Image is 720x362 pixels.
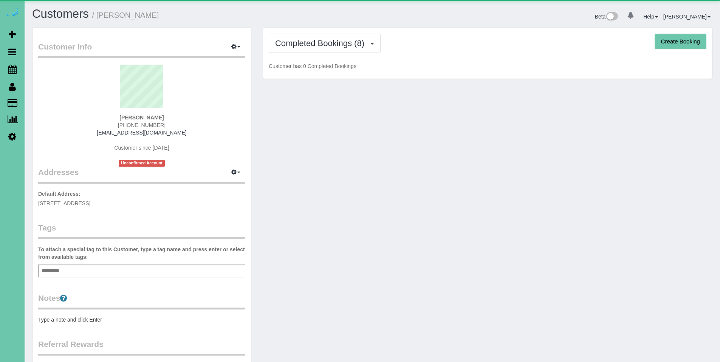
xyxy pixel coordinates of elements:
span: [PHONE_NUMBER] [118,122,166,128]
label: Default Address: [38,190,81,198]
a: [PERSON_NAME] [663,14,711,20]
img: Automaid Logo [5,8,20,18]
span: Customer since [DATE] [114,145,169,151]
strong: [PERSON_NAME] [119,114,164,121]
button: Create Booking [655,34,706,50]
legend: Tags [38,222,245,239]
p: Customer has 0 Completed Bookings [269,62,706,70]
small: / [PERSON_NAME] [92,11,159,19]
a: Customers [32,7,89,20]
legend: Customer Info [38,41,245,58]
span: Completed Bookings (8) [275,39,368,48]
legend: Notes [38,292,245,309]
pre: Type a note and click Enter [38,316,245,323]
button: Completed Bookings (8) [269,34,381,53]
a: Help [643,14,658,20]
legend: Referral Rewards [38,339,245,356]
span: Unconfirmed Account [119,160,165,166]
img: New interface [605,12,618,22]
span: [STREET_ADDRESS] [38,200,90,206]
a: Beta [595,14,618,20]
a: [EMAIL_ADDRESS][DOMAIN_NAME] [97,130,186,136]
label: To attach a special tag to this Customer, type a tag name and press enter or select from availabl... [38,246,245,261]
